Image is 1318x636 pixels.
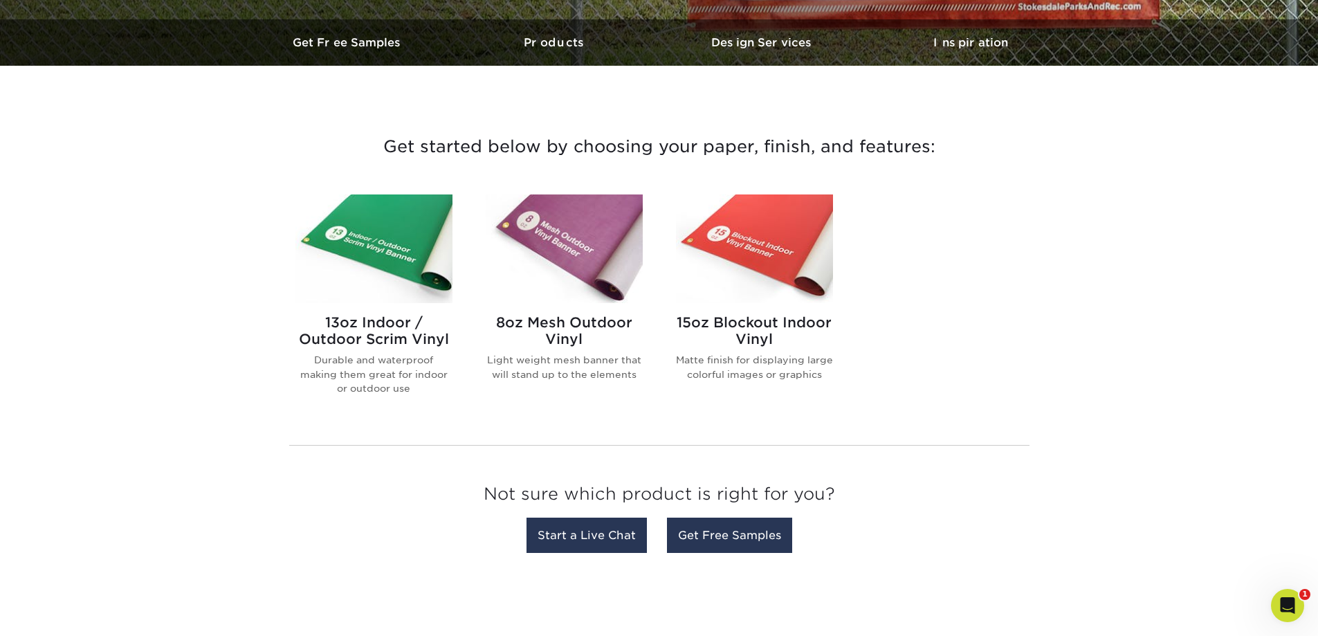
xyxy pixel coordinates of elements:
a: Get Free Samples [244,19,452,66]
img: 8oz Mesh Outdoor Vinyl Banners [486,194,643,303]
h3: Design Services [659,36,867,49]
a: 13oz Indoor / Outdoor Scrim Vinyl Banners 13oz Indoor / Outdoor Scrim Vinyl Durable and waterproo... [295,194,452,417]
h3: Get started below by choosing your paper, finish, and features: [255,116,1064,178]
span: 1 [1299,589,1310,600]
h3: Get Free Samples [244,36,452,49]
img: 15oz Blockout Indoor Vinyl Banners [676,194,833,303]
h2: 15oz Blockout Indoor Vinyl [676,314,833,347]
a: Products [452,19,659,66]
a: 15oz Blockout Indoor Vinyl Banners 15oz Blockout Indoor Vinyl Matte finish for displaying large c... [676,194,833,417]
h3: Not sure which product is right for you? [289,473,1029,521]
h3: Inspiration [867,36,1074,49]
h2: 13oz Indoor / Outdoor Scrim Vinyl [295,314,452,347]
a: Inspiration [867,19,1074,66]
iframe: Intercom live chat [1271,589,1304,622]
a: Get Free Samples [667,518,792,553]
img: 13oz Indoor / Outdoor Scrim Vinyl Banners [295,194,452,303]
p: Light weight mesh banner that will stand up to the elements [486,353,643,381]
a: Design Services [659,19,867,66]
a: Start a Live Chat [527,518,647,553]
p: Matte finish for displaying large colorful images or graphics [676,353,833,381]
a: 8oz Mesh Outdoor Vinyl Banners 8oz Mesh Outdoor Vinyl Light weight mesh banner that will stand up... [486,194,643,417]
p: Durable and waterproof making them great for indoor or outdoor use [295,353,452,395]
h2: 8oz Mesh Outdoor Vinyl [486,314,643,347]
h3: Products [452,36,659,49]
